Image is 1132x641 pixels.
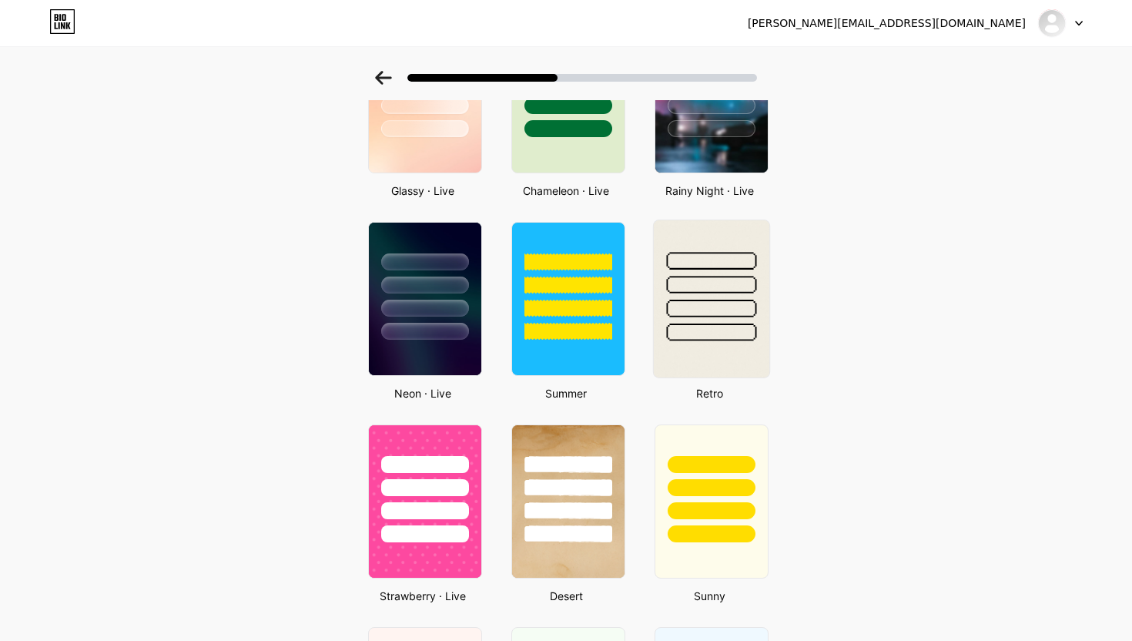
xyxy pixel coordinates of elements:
[650,385,769,401] div: Retro
[654,220,769,378] img: retro.jpg
[363,385,482,401] div: Neon · Live
[748,15,1026,32] div: [PERSON_NAME][EMAIL_ADDRESS][DOMAIN_NAME]
[363,588,482,604] div: Strawberry · Live
[650,183,769,199] div: Rainy Night · Live
[507,385,625,401] div: Summer
[507,183,625,199] div: Chameleon · Live
[650,588,769,604] div: Sunny
[1037,8,1067,38] img: souveyou
[507,588,625,604] div: Desert
[363,183,482,199] div: Glassy · Live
